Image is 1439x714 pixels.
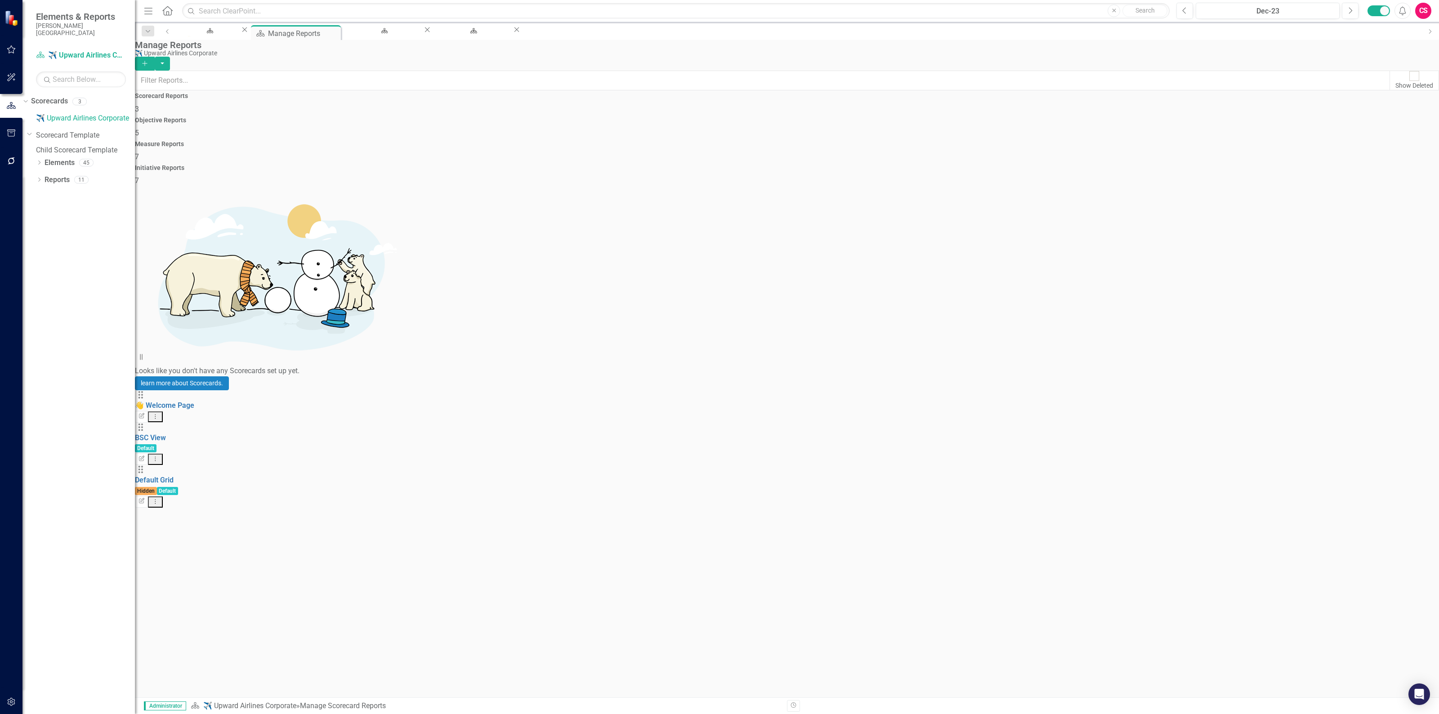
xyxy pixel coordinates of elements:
[79,159,94,166] div: 45
[45,158,75,168] a: Elements
[135,71,1390,90] input: Filter Reports...
[1199,6,1336,17] div: Dec-23
[135,93,1439,99] h4: Scorecard Reports
[135,40,1435,50] div: Manage Reports
[1408,683,1430,705] div: Open Intercom Messenger
[36,130,135,141] a: Scorecard Template
[144,701,186,710] span: Administrator
[135,444,156,452] span: Default
[268,28,339,39] div: Manage Reports
[135,476,174,484] a: Default Grid
[440,34,504,45] div: Welcome Page Template
[432,25,512,36] a: Welcome Page Template
[135,141,1439,147] h4: Measure Reports
[1415,3,1431,19] button: CS
[177,25,240,36] a: 👋 Welcome Page
[135,376,229,390] a: learn more about Scorecards.
[203,701,296,710] a: ✈️ Upward Airlines Corporate
[4,9,21,27] img: ClearPoint Strategy
[135,487,157,495] span: Hidden
[157,487,179,495] span: Default
[1122,4,1167,17] button: Search
[45,175,70,185] a: Reports
[74,176,89,183] div: 11
[135,366,1439,376] div: Looks like you don't have any Scorecards set up yet.
[135,50,1435,57] div: ✈️ Upward Airlines Corporate
[36,11,126,22] span: Elements & Reports
[36,113,135,124] a: ✈️ Upward Airlines Corporate
[1395,81,1433,90] div: Show Deleted
[135,433,166,442] a: BSC View
[135,117,1439,124] h4: Objective Reports
[191,701,780,711] div: » Manage Scorecard Reports
[1135,7,1155,14] span: Search
[182,3,1170,19] input: Search ClearPoint...
[135,186,405,366] img: Getting started
[135,401,194,410] a: 👋 Welcome Page
[72,98,87,105] div: 3
[31,96,68,107] a: Scorecards
[185,34,232,45] div: 👋 Welcome Page
[36,50,126,61] a: ✈️ Upward Airlines Corporate
[36,71,126,87] input: Search Below...
[36,145,135,156] a: Child Scorecard Template
[343,25,423,36] a: Welcome Page Template
[1196,3,1340,19] button: Dec-23
[135,165,1439,171] h4: Initiative Reports
[36,22,126,37] small: [PERSON_NAME][GEOGRAPHIC_DATA]
[351,34,415,45] div: Welcome Page Template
